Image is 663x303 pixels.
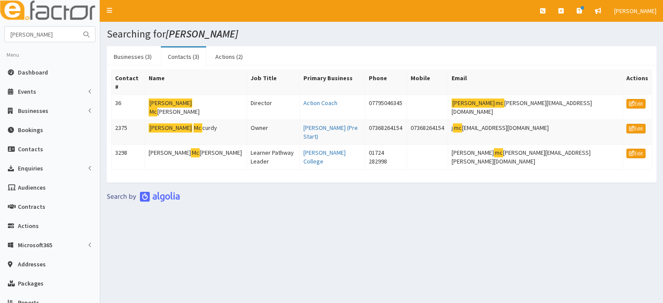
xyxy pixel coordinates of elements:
[247,70,299,95] th: Job Title
[149,107,157,116] mark: Mc
[453,123,462,133] mark: mc
[303,99,337,107] a: Action Coach
[107,48,159,66] a: Businesses (3)
[194,123,202,133] mark: Mc
[247,120,299,145] td: Owner
[112,95,145,120] td: 36
[448,70,623,95] th: Email
[149,123,192,133] mark: [PERSON_NAME]
[18,260,46,268] span: Addresses
[18,241,52,249] span: Microsoft365
[18,279,44,287] span: Packages
[18,107,48,115] span: Businesses
[107,191,180,202] img: search-by-algolia-light-background.png
[18,68,48,76] span: Dashboard
[149,99,192,108] mark: [PERSON_NAME]
[407,70,448,95] th: Mobile
[299,70,365,95] th: Primary Business
[145,70,247,95] th: Name
[365,145,407,170] td: 01724 282998
[18,126,43,134] span: Bookings
[208,48,250,66] a: Actions (2)
[161,48,206,66] a: Contacts (3)
[191,148,200,157] mark: Mc
[166,27,238,41] i: [PERSON_NAME]
[452,99,495,108] mark: [PERSON_NAME]
[626,99,646,109] a: Edit
[112,145,145,170] td: 3298
[18,164,43,172] span: Enquiries
[407,120,448,145] td: 07368264154
[448,95,623,120] td: [PERSON_NAME][EMAIL_ADDRESS][DOMAIN_NAME]
[303,124,358,140] a: [PERSON_NAME] (Pre Start)
[365,120,407,145] td: 07368264154
[495,99,504,108] mark: mc
[18,203,45,211] span: Contracts
[303,149,346,165] a: [PERSON_NAME] College
[494,148,503,157] mark: mc
[18,88,36,95] span: Events
[626,149,646,158] a: Edit
[5,27,78,42] input: Search...
[107,28,656,40] h1: Searching for
[448,120,623,145] td: j [EMAIL_ADDRESS][DOMAIN_NAME]
[622,70,652,95] th: Actions
[145,145,247,170] td: [PERSON_NAME] [PERSON_NAME]
[365,95,407,120] td: 07795046345
[112,120,145,145] td: 2375
[247,145,299,170] td: Learner Pathway Leader
[614,7,656,15] span: [PERSON_NAME]
[145,120,247,145] td: curdy
[18,184,46,191] span: Audiences
[247,95,299,120] td: Director
[626,124,646,133] a: Edit
[18,222,39,230] span: Actions
[365,70,407,95] th: Phone
[18,145,43,153] span: Contacts
[145,95,247,120] td: [PERSON_NAME]
[448,145,623,170] td: [PERSON_NAME] [PERSON_NAME][EMAIL_ADDRESS][PERSON_NAME][DOMAIN_NAME]
[112,70,145,95] th: Contact #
